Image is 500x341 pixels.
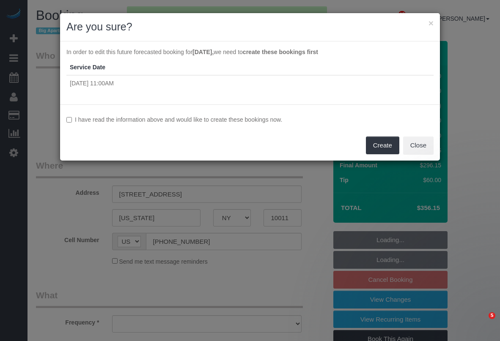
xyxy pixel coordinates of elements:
[66,48,434,56] p: In order to edit this future forecasted booking for we need to
[366,136,399,154] button: Create
[243,49,318,55] strong: create these bookings first
[66,19,434,35] h2: Are you sure?
[66,115,434,124] label: I have read the information above and would like to create these bookings now.
[192,49,214,55] strong: [DATE],
[66,117,72,123] input: I have read the information above and would like to create these bookings now.
[489,312,495,319] span: 5
[471,312,492,333] iframe: Intercom live chat
[429,19,434,27] button: ×
[66,60,434,75] th: Service Date
[403,136,434,154] button: Close
[66,75,434,91] td: [DATE] 11:00AM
